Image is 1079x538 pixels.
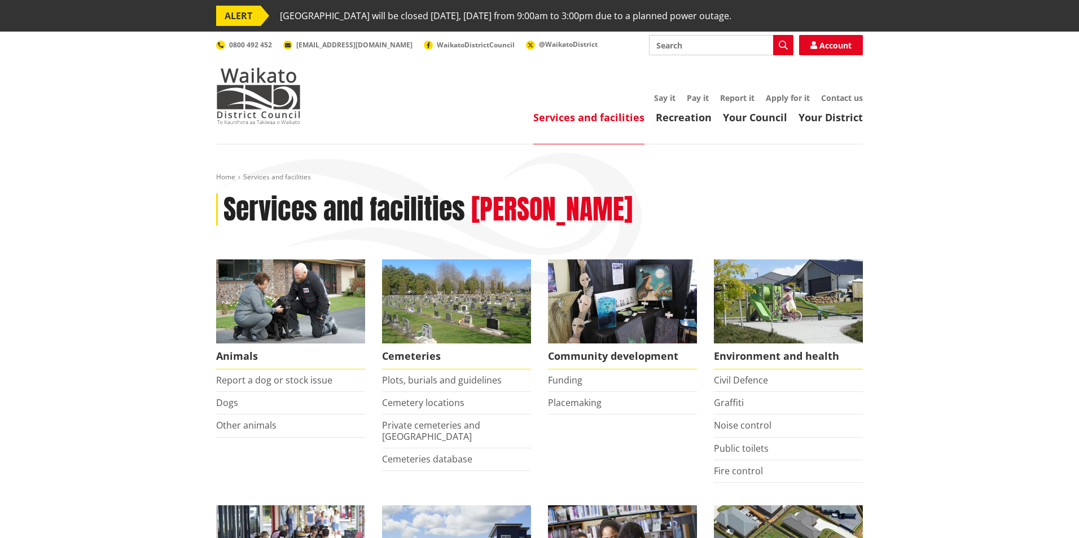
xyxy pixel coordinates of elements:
a: Funding [548,374,582,386]
img: Huntly Cemetery [382,259,531,343]
img: New housing in Pokeno [714,259,863,343]
a: Civil Defence [714,374,768,386]
a: Plots, burials and guidelines [382,374,502,386]
a: Cemetery locations [382,396,464,409]
a: WaikatoDistrictCouncil [424,40,515,50]
a: Recreation [656,111,712,124]
span: [EMAIL_ADDRESS][DOMAIN_NAME] [296,40,413,50]
h2: [PERSON_NAME] [471,193,633,226]
a: Home [216,172,235,182]
a: Account [799,35,863,55]
a: [EMAIL_ADDRESS][DOMAIN_NAME] [283,40,413,50]
a: Private cemeteries and [GEOGRAPHIC_DATA] [382,419,480,442]
a: Graffiti [714,396,744,409]
span: ALERT [216,6,261,26]
a: Dogs [216,396,238,409]
img: Animal Control [216,259,365,343]
a: Your Council [723,111,787,124]
span: Animals [216,343,365,369]
a: Report it [720,92,755,103]
span: @WaikatoDistrict [539,39,598,49]
span: WaikatoDistrictCouncil [437,40,515,50]
a: New housing in Pokeno Environment and health [714,259,863,369]
a: Report a dog or stock issue [216,374,332,386]
nav: breadcrumb [216,173,863,182]
img: Waikato District Council - Te Kaunihera aa Takiwaa o Waikato [216,68,301,124]
span: [GEOGRAPHIC_DATA] will be closed [DATE], [DATE] from 9:00am to 3:00pm due to a planned power outage. [280,6,731,26]
a: Services and facilities [533,111,644,124]
a: Apply for it [766,92,810,103]
a: Say it [654,92,676,103]
a: Other animals [216,419,277,431]
a: Waikato District Council Animal Control team Animals [216,259,365,369]
a: Contact us [821,92,863,103]
a: Matariki Travelling Suitcase Art Exhibition Community development [548,259,697,369]
span: Environment and health [714,343,863,369]
a: Your District [799,111,863,124]
span: 0800 492 452 [229,40,272,50]
span: Cemeteries [382,343,531,369]
a: Noise control [714,419,771,431]
h1: Services and facilities [223,193,465,226]
a: Cemeteries database [382,453,472,465]
a: @WaikatoDistrict [526,39,598,49]
span: Community development [548,343,697,369]
a: 0800 492 452 [216,40,272,50]
input: Search input [649,35,793,55]
img: Matariki Travelling Suitcase Art Exhibition [548,259,697,343]
a: Placemaking [548,396,602,409]
a: Fire control [714,465,763,477]
a: Huntly Cemetery Cemeteries [382,259,531,369]
a: Pay it [687,92,709,103]
span: Services and facilities [243,172,311,182]
a: Public toilets [714,442,769,455]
